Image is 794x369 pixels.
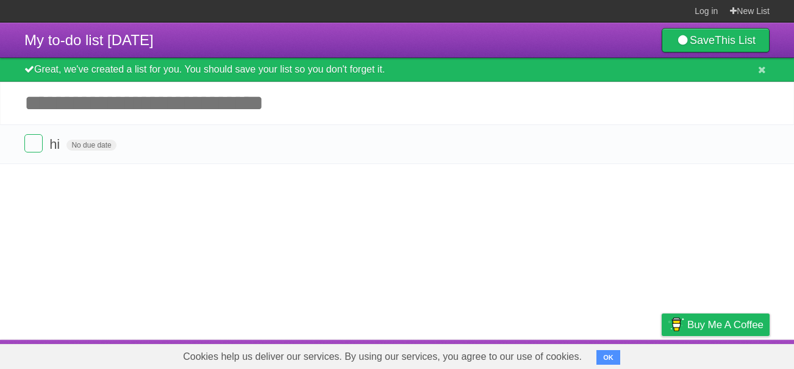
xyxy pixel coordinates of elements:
a: Buy me a coffee [662,313,770,336]
a: About [499,343,525,366]
a: SaveThis List [662,28,770,52]
a: Privacy [646,343,678,366]
span: My to-do list [DATE] [24,32,154,48]
b: This List [715,34,756,46]
a: Developers [540,343,589,366]
button: OK [596,350,620,365]
img: Buy me a coffee [668,314,684,335]
label: Done [24,134,43,152]
span: hi [49,137,63,152]
a: Terms [604,343,631,366]
span: Buy me a coffee [687,314,764,335]
a: Suggest a feature [693,343,770,366]
span: Cookies help us deliver our services. By using our services, you agree to our use of cookies. [171,345,594,369]
span: No due date [66,140,116,151]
